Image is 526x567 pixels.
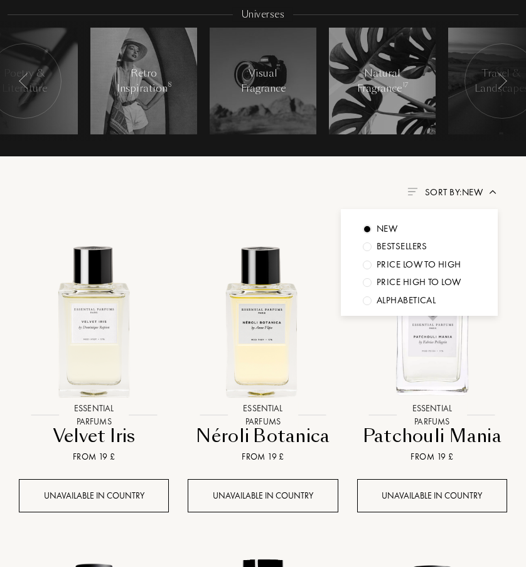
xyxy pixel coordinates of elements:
div: Unavailable in country [357,479,507,512]
img: Patchouli Mania Essential Parfums [348,235,517,404]
a: Patchouli Mania Essential ParfumsEssential ParfumsPatchouli ManiaFrom 19 £ [357,222,507,479]
div: From 19 £ [362,450,502,463]
div: Natural Fragrance [356,66,409,96]
img: arr_left.svg [497,73,507,89]
div: Alphabetical [377,293,436,308]
div: From 19 £ [24,450,164,463]
div: Retro Inspiration [117,66,171,96]
span: 17 [402,80,408,89]
div: New [377,222,397,236]
img: Velvet Iris Essential Parfums [9,235,178,404]
div: From 19 £ [193,450,333,463]
div: Price low to high [377,257,461,272]
img: filter_by.png [407,188,417,195]
div: Universes [233,8,293,22]
div: Unavailable in country [188,479,338,512]
span: 8 [168,80,171,89]
div: Velvet Iris [24,424,164,448]
div: Bestsellers [377,239,427,254]
img: Néroli Botanica Essential Parfums [178,235,347,404]
div: Price high to low [377,275,461,289]
a: Néroli Botanica Essential ParfumsEssential ParfumsNéroli BotanicaFrom 19 £ [188,222,338,479]
span: Sort by: New [425,186,483,198]
a: Velvet Iris Essential ParfumsEssential ParfumsVelvet IrisFrom 19 £ [19,222,169,479]
div: Visual Fragrance [237,66,290,96]
div: Unavailable in country [19,479,169,512]
img: arrow.png [488,187,498,197]
div: Néroli Botanica [193,424,333,448]
img: arr_left.svg [19,73,29,89]
div: Patchouli Mania [362,424,502,448]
